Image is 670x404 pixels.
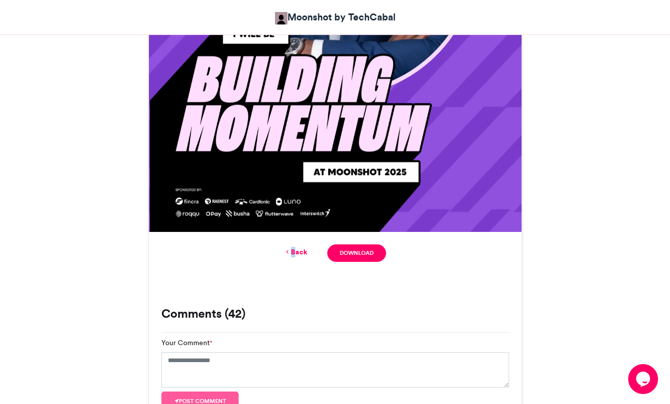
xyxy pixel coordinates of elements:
img: Moonshot by TechCabal [275,12,287,24]
h3: Comments (42) [161,308,509,320]
label: Your Comment [161,338,212,348]
a: Back [284,247,307,257]
a: Download [327,244,386,262]
iframe: chat widget [628,364,660,394]
a: Moonshot by TechCabal [275,10,396,24]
